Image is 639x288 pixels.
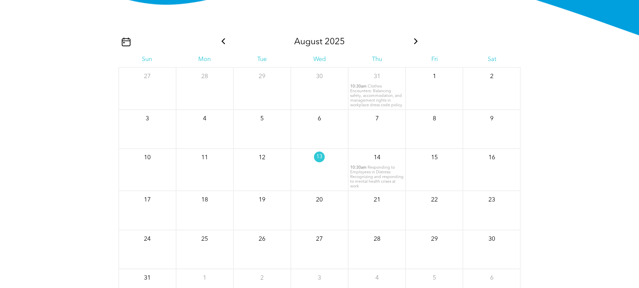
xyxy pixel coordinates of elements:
span: 2025 [325,38,345,46]
p: 31 [141,272,153,284]
p: 29 [256,70,268,82]
p: 24 [141,233,153,245]
p: 6 [313,113,325,125]
p: 26 [256,233,268,245]
p: 19 [256,194,268,206]
div: Mon [176,56,233,63]
p: 25 [199,233,211,245]
p: 14 [371,152,383,164]
p: 28 [199,70,211,82]
p: 5 [428,272,440,284]
span: 10:30am [350,165,367,170]
p: 21 [371,194,383,206]
div: Wed [291,56,348,63]
p: 17 [141,194,153,206]
p: 8 [428,113,440,125]
p: 3 [141,113,153,125]
p: 16 [486,152,498,164]
p: 4 [371,272,383,284]
p: 27 [141,70,153,82]
p: 28 [371,233,383,245]
p: 3 [313,272,325,284]
p: 2 [256,272,268,284]
p: 18 [199,194,211,206]
div: Tue [233,56,290,63]
span: Clothes Encounters: Balancing safety, accommodation, and management rights in workplace dress cod... [350,84,402,107]
p: 23 [486,194,498,206]
p: 9 [486,113,498,125]
p: 29 [428,233,440,245]
p: 1 [199,272,211,284]
p: 6 [486,272,498,284]
p: 10 [141,152,153,164]
div: Fri [406,56,463,63]
p: 13 [314,152,325,162]
p: 30 [313,70,325,82]
p: 30 [486,233,498,245]
span: Responding to Employees in Distress: Recognizing and responding to mental health crises at work [350,166,404,188]
div: Sat [463,56,521,63]
div: Thu [348,56,406,63]
p: 11 [199,152,211,164]
p: 7 [371,113,383,125]
div: Sun [118,56,176,63]
p: 20 [313,194,325,206]
p: 31 [371,70,383,82]
p: 2 [486,70,498,82]
p: 1 [428,70,440,82]
p: 12 [256,152,268,164]
p: 4 [199,113,211,125]
p: 27 [313,233,325,245]
p: 15 [428,152,440,164]
p: 5 [256,113,268,125]
p: 22 [428,194,440,206]
span: 10:30am [350,84,367,89]
span: August [294,38,322,46]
